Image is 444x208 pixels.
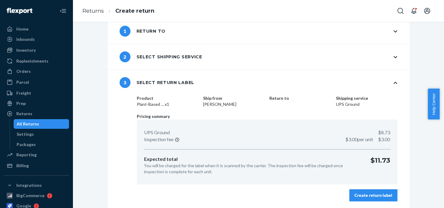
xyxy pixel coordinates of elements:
p: You will be charged for the label when it is scanned by the carrier. The inspection fee will be c... [144,163,360,175]
a: Home [4,24,69,34]
div: Replenishments [16,58,48,64]
button: Open notifications [408,5,420,17]
a: Packages [14,140,69,149]
div: All Returns [17,121,39,127]
p: $3.00 [345,136,390,143]
ol: breadcrumbs [77,2,159,20]
a: Returns [82,8,104,14]
p: Inspection fee [144,136,173,143]
a: Reporting [4,150,69,160]
dt: Return to [269,95,331,101]
div: Select return label [120,77,194,88]
div: Return to [120,26,166,37]
a: Replenishments [4,56,69,66]
span: 3 [120,77,130,88]
div: Billing [16,163,29,169]
div: Integrations [16,182,42,188]
p: UPS Ground [144,129,170,136]
div: Inventory [16,47,36,53]
span: 1 [120,26,130,37]
span: 2 [120,51,130,62]
button: Open Search Box [394,5,406,17]
span: $3.00 per unit [345,136,373,142]
a: Orders [4,67,69,76]
a: All Returns [14,119,69,129]
div: Parcel [16,79,29,85]
button: Close Navigation [57,5,69,17]
dd: UPS Ground [336,101,397,107]
a: BigCommerce [4,191,69,200]
a: Inventory [4,45,69,55]
div: Packages [17,141,36,148]
button: Help Center [428,89,439,119]
div: Select shipping service [120,51,202,62]
p: Expected total [144,156,360,163]
div: Freight [16,90,31,96]
img: Flexport logo [7,8,32,14]
div: Returns [16,111,32,117]
div: Inbounds [16,36,35,42]
dt: Product [137,95,198,101]
a: Freight [4,88,69,98]
div: BigCommerce [16,193,44,199]
a: Settings [14,129,69,139]
div: Settings [17,131,34,137]
p: Pricing summary [137,113,397,119]
div: Reporting [16,152,37,158]
button: Open account menu [421,5,433,17]
div: Orders [16,68,31,74]
div: Home [16,26,28,32]
p: $11.73 [370,156,390,175]
a: Returns [4,109,69,119]
a: Billing [4,161,69,171]
div: Create return label [354,192,392,198]
dd: [PERSON_NAME] [203,101,265,107]
p: $8.73 [378,129,390,136]
a: Create return [115,8,154,14]
div: Prep [16,100,26,106]
dt: Ship from [203,95,265,101]
dd: Plant-Based ... x1 [137,101,198,107]
dt: Shipping service [336,95,397,101]
a: Prep [4,99,69,108]
a: Parcel [4,77,69,87]
a: Inbounds [4,34,69,44]
button: Create return label [349,189,397,201]
button: Integrations [4,180,69,190]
